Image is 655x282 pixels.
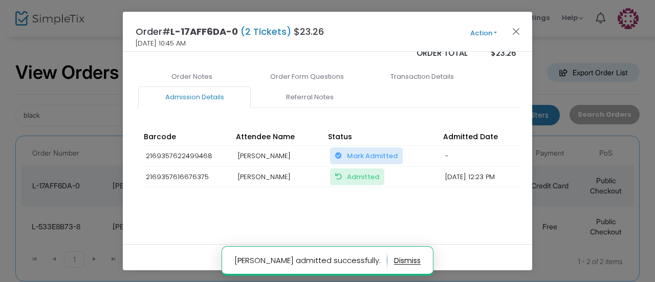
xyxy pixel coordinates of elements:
a: Admission Details [138,86,251,108]
td: [DATE] 12:23 PM [440,166,532,187]
th: Admitted Date [440,128,532,146]
td: 2169357622499468 [141,146,233,167]
th: Attendee Name [233,128,325,146]
p: $23.26 [477,48,516,59]
a: Order Form Questions [251,66,363,88]
td: [PERSON_NAME] [233,166,325,187]
p: Order Total [381,48,468,59]
button: dismiss [394,252,421,269]
th: Status [325,128,440,146]
td: - [440,146,532,167]
a: Transaction Details [366,66,478,88]
span: L-17AFF6DA-0 [170,25,238,38]
button: Close [510,25,523,38]
h4: Order# $23.26 [136,25,324,38]
th: Barcode [141,128,233,146]
span: [DATE] 10:45 AM [136,38,186,49]
a: Order Notes [136,66,248,88]
button: Action [453,28,514,39]
td: [PERSON_NAME] [233,146,325,167]
p: [PERSON_NAME] admitted successfully. [234,252,387,269]
span: Admitted [347,172,379,182]
a: Referral Notes [253,86,366,108]
td: 2169357616676375 [141,166,233,187]
span: Mark Admitted [347,151,398,161]
span: (2 Tickets) [238,25,294,38]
